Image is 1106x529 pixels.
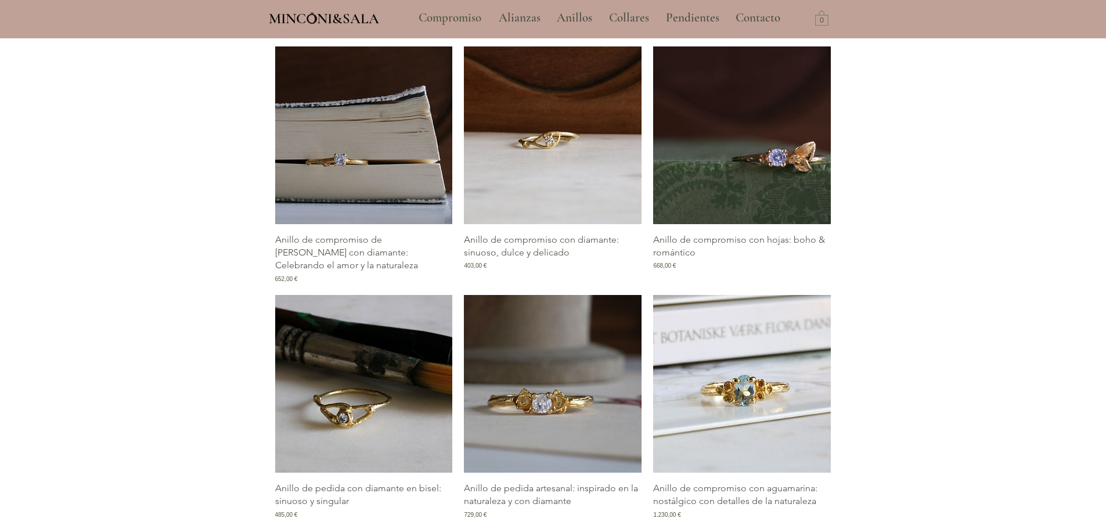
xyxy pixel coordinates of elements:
[490,3,548,33] a: Alianzas
[730,3,786,33] p: Contacto
[410,3,490,33] a: Compromiso
[657,3,727,33] a: Pendientes
[464,510,487,519] span: 729,00 €
[653,261,676,270] span: 668,00 €
[275,295,453,519] div: Galería de Anillo de pedida con diamante en bisel: sinuoso y singular
[307,12,317,24] img: Minconi Sala
[653,510,680,519] span: 1.230,00 €
[653,233,831,283] a: Anillo de compromiso con hojas: boho & romántico668,00 €
[275,233,453,283] a: Anillo de compromiso de [PERSON_NAME] con diamante: Celebrando el amor y la naturaleza652,00 €
[653,295,831,519] div: Galería de Anillo de compromiso con aguamarina: nostálgico con detalles de la naturaleza
[464,482,642,519] a: Anillo de pedida artesanal: inspirado en la naturaleza y con diamante729,00 €
[603,3,655,33] p: Collares
[600,3,657,33] a: Collares
[493,3,546,33] p: Alianzas
[464,46,642,283] div: Galería de Anillo de compromiso con diamante: sinuoso, dulce y delicado
[653,482,831,508] p: Anillo de compromiso con aguamarina: nostálgico con detalles de la naturaleza
[653,46,831,283] div: Galería de Anillo de compromiso con hojas: boho & romántico
[660,3,725,33] p: Pendientes
[548,3,600,33] a: Anillos
[275,46,453,283] div: Galería de Anillo de compromiso de rama con diamante: Celebrando el amor y la naturaleza
[727,3,790,33] a: Contacto
[275,233,453,272] p: Anillo de compromiso de [PERSON_NAME] con diamante: Celebrando el amor y la naturaleza
[464,233,642,283] a: Anillo de compromiso con diamante: sinuoso, dulce y delicado403,00 €
[653,233,831,260] p: Anillo de compromiso con hojas: boho & romántico
[551,3,598,33] p: Anillos
[464,261,487,270] span: 403,00 €
[275,510,298,519] span: 485,00 €
[464,295,642,519] div: Galería de Anillo de pedida artesanal: inspirado en la naturaleza y con diamante
[275,482,453,519] a: Anillo de pedida con diamante en bisel: sinuoso y singular485,00 €
[275,275,298,283] span: 652,00 €
[815,10,828,26] a: Carrito con 0 ítems
[275,482,453,508] p: Anillo de pedida con diamante en bisel: sinuoso y singular
[464,482,642,508] p: Anillo de pedida artesanal: inspirado en la naturaleza y con diamante
[413,3,487,33] p: Compromiso
[269,8,379,27] a: MINCONI&SALA
[820,17,824,25] text: 0
[269,10,379,27] span: MINCONI&SALA
[653,482,831,519] a: Anillo de compromiso con aguamarina: nostálgico con detalles de la naturaleza1.230,00 €
[387,3,812,33] nav: Sitio
[464,233,642,260] p: Anillo de compromiso con diamante: sinuoso, dulce y delicado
